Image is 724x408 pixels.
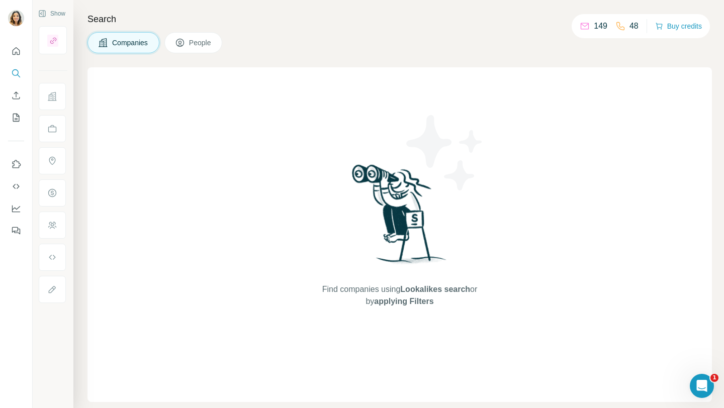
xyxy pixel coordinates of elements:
p: 149 [594,20,607,32]
button: My lists [8,109,24,127]
span: People [189,38,212,48]
span: 1 [710,374,718,382]
span: applying Filters [374,297,433,305]
h4: Search [87,12,712,26]
button: Search [8,64,24,82]
button: Use Surfe API [8,177,24,195]
span: Lookalikes search [400,285,470,293]
button: Dashboard [8,199,24,218]
img: Avatar [8,10,24,26]
button: Enrich CSV [8,86,24,105]
span: Companies [112,38,149,48]
span: Find companies using or by [319,283,480,308]
iframe: Intercom live chat [690,374,714,398]
button: Use Surfe on LinkedIn [8,155,24,173]
p: 48 [629,20,639,32]
button: Buy credits [655,19,702,33]
img: Surfe Illustration - Woman searching with binoculars [347,162,452,274]
button: Feedback [8,222,24,240]
img: Surfe Illustration - Stars [400,108,490,198]
button: Quick start [8,42,24,60]
button: Show [31,6,72,21]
